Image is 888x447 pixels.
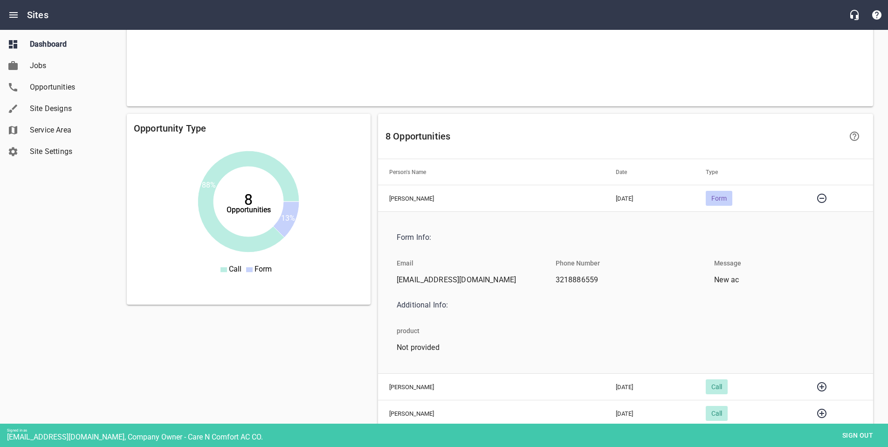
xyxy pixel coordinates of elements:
div: Signed in as [7,428,888,433]
span: Sign out [838,430,877,441]
a: Learn more about your Opportunities [843,125,866,147]
h6: 8 Opportunities [385,129,841,144]
td: [DATE] [605,400,694,427]
li: Message [707,252,749,274]
span: Form [706,195,732,202]
text: 88% [202,181,216,189]
span: Dashboard [30,39,101,50]
text: 8 [244,191,253,209]
span: Not provided [397,342,530,353]
td: [PERSON_NAME] [378,185,605,212]
span: Site Designs [30,103,101,114]
span: 3218886559 [556,274,688,286]
li: Phone Number [548,252,607,274]
th: Person's Name [378,159,605,185]
div: Form [706,191,732,206]
span: New ac [714,274,847,286]
span: Site Settings [30,146,101,157]
li: Email [389,252,421,274]
span: Form Info: [397,232,847,243]
span: Call [706,410,728,417]
button: Support Portal [866,4,888,26]
span: [EMAIL_ADDRESS][DOMAIN_NAME] [397,274,530,286]
button: Live Chat [843,4,866,26]
span: Jobs [30,60,101,71]
text: Opportunities [227,205,271,214]
span: Call [706,383,728,391]
span: Opportunities [30,82,101,93]
button: Open drawer [2,4,25,26]
text: 13% [281,213,295,222]
span: Form [255,265,272,273]
h6: Opportunity Type [134,121,364,136]
div: Call [706,406,728,421]
td: [DATE] [605,374,694,400]
span: Service Area [30,125,101,136]
div: Call [706,379,728,394]
span: Call [229,265,241,273]
th: Date [605,159,694,185]
th: Type [695,159,799,185]
button: Sign out [834,427,881,444]
h6: Sites [27,7,48,22]
div: [EMAIL_ADDRESS][DOMAIN_NAME], Company Owner - Care N Comfort AC CO. [7,433,888,441]
td: [DATE] [605,185,694,212]
td: [PERSON_NAME] [378,400,605,427]
li: product [389,320,427,342]
td: [PERSON_NAME] [378,374,605,400]
span: Additional Info: [397,300,847,311]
